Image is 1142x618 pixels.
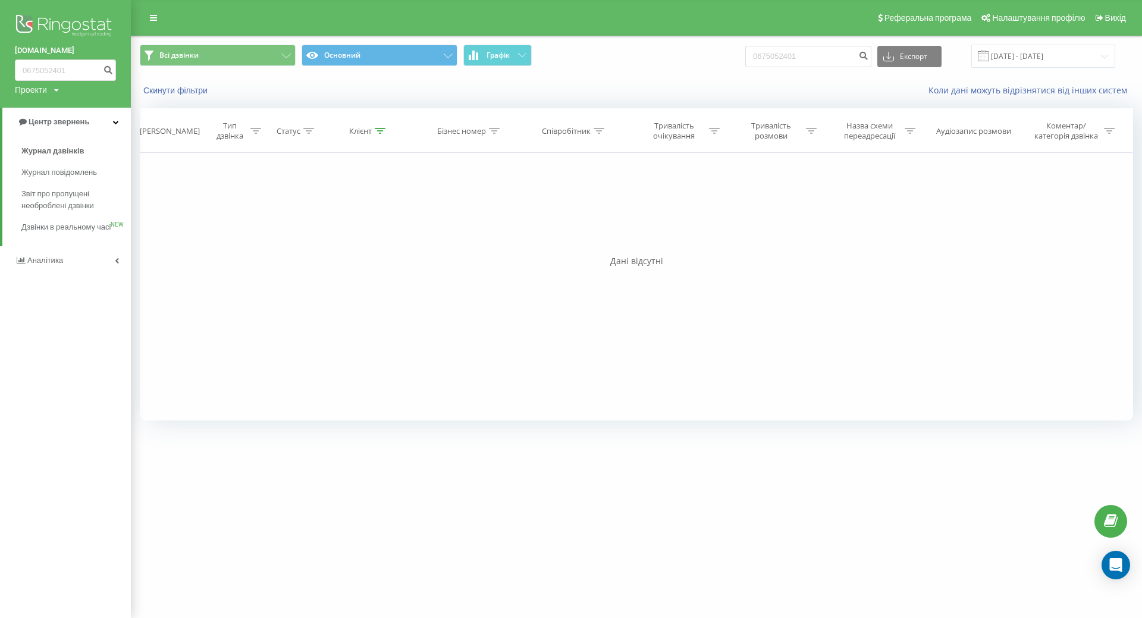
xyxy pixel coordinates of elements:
[15,59,116,81] input: Пошук за номером
[1102,551,1130,579] div: Open Intercom Messenger
[302,45,457,66] button: Основний
[936,126,1011,136] div: Аудіозапис розмови
[739,121,803,141] div: Тривалість розмови
[21,183,131,217] a: Звіт про пропущені необроблені дзвінки
[992,13,1085,23] span: Налаштування профілю
[542,126,591,136] div: Співробітник
[838,121,902,141] div: Назва схеми переадресації
[21,217,131,238] a: Дзвінки в реальному часіNEW
[159,51,199,60] span: Всі дзвінки
[437,126,486,136] div: Бізнес номер
[487,51,510,59] span: Графік
[745,46,871,67] input: Пошук за номером
[15,84,47,96] div: Проекти
[349,126,372,136] div: Клієнт
[1105,13,1126,23] span: Вихід
[213,121,247,141] div: Тип дзвінка
[140,126,200,136] div: [PERSON_NAME]
[21,221,111,233] span: Дзвінки в реальному часі
[642,121,706,141] div: Тривалість очікування
[1031,121,1101,141] div: Коментар/категорія дзвінка
[21,145,84,157] span: Журнал дзвінків
[928,84,1133,96] a: Коли дані можуть відрізнятися вiд інших систем
[140,85,214,96] button: Скинути фільтри
[2,108,131,136] a: Центр звернень
[884,13,972,23] span: Реферальна програма
[21,162,131,183] a: Журнал повідомлень
[140,45,296,66] button: Всі дзвінки
[21,188,125,212] span: Звіт про пропущені необроблені дзвінки
[29,117,89,126] span: Центр звернень
[463,45,532,66] button: Графік
[877,46,942,67] button: Експорт
[21,140,131,162] a: Журнал дзвінків
[15,12,116,42] img: Ringostat logo
[21,167,97,178] span: Журнал повідомлень
[15,45,116,57] a: [DOMAIN_NAME]
[140,255,1133,267] div: Дані відсутні
[277,126,300,136] div: Статус
[27,256,63,265] span: Аналiтика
